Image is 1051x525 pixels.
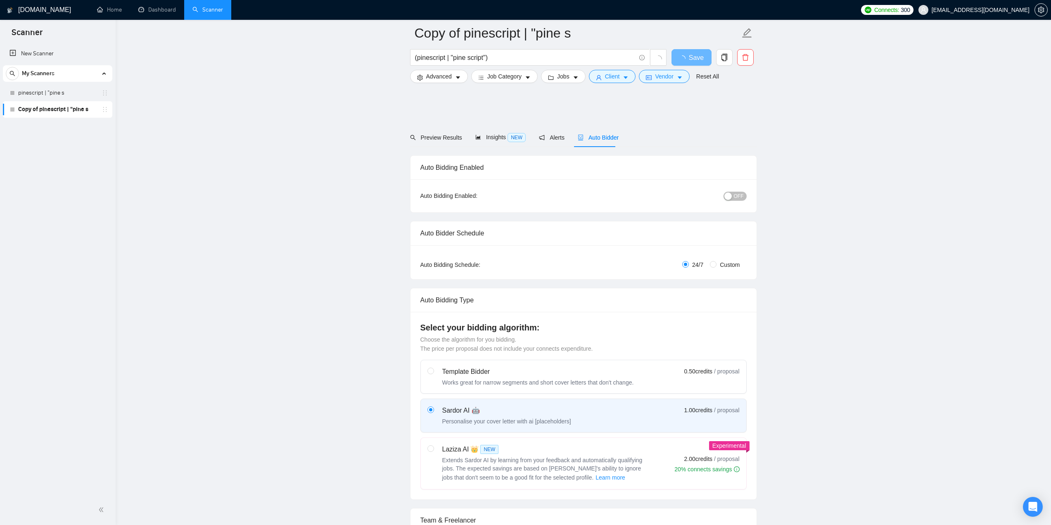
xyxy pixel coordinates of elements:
li: My Scanners [3,65,112,118]
div: Auto Bidding Schedule: [420,260,529,269]
span: info-circle [734,466,740,472]
span: Experimental [712,442,746,449]
a: Copy of pinescript | "pine s [18,101,97,118]
span: loading [655,55,662,63]
a: pinescript | "pine s [18,85,97,101]
button: search [6,67,19,80]
button: folderJobscaret-down [541,70,586,83]
span: Choose the algorithm for you bidding. The price per proposal does not include your connects expen... [420,336,593,352]
span: 0.50 credits [684,367,712,376]
span: area-chart [475,134,481,140]
button: delete [737,49,754,66]
div: Personalise your cover letter with ai [placeholders] [442,417,571,425]
div: 20% connects savings [674,465,739,473]
span: Insights [475,134,526,140]
button: Save [671,49,712,66]
span: Vendor [655,72,673,81]
span: holder [102,106,108,113]
span: 300 [901,5,910,14]
div: Auto Bidding Enabled: [420,191,529,200]
a: Reset All [696,72,719,81]
button: Laziza AI NEWExtends Sardor AI by learning from your feedback and automatically qualifying jobs. ... [595,473,626,482]
div: Sardor AI 🤖 [442,406,571,416]
span: NEW [480,445,498,454]
span: delete [738,54,753,61]
span: loading [679,55,689,62]
span: holder [102,90,108,96]
button: copy [716,49,733,66]
div: Works great for narrow segments and short cover letters that don't change. [442,378,634,387]
div: Auto Bidder Schedule [420,221,747,245]
img: upwork-logo.png [865,7,871,13]
span: / proposal [714,406,739,414]
div: Laziza AI [442,444,649,454]
span: / proposal [714,455,739,463]
span: Advanced [426,72,452,81]
span: 24/7 [689,260,707,269]
span: Preview Results [410,134,462,141]
span: / proposal [714,367,739,375]
span: folder [548,74,554,81]
button: barsJob Categorycaret-down [471,70,538,83]
span: info-circle [639,55,645,60]
span: 1.00 credits [684,406,712,415]
span: 👑 [470,444,479,454]
span: Scanner [5,26,49,44]
span: search [410,135,416,140]
div: Template Bidder [442,367,634,377]
h4: Select your bidding algorithm: [420,322,747,333]
span: double-left [98,506,107,514]
span: user [921,7,926,13]
span: Custom [716,260,743,269]
a: setting [1034,7,1048,13]
button: settingAdvancedcaret-down [410,70,468,83]
div: Auto Bidding Enabled [420,156,747,179]
span: Connects: [874,5,899,14]
span: notification [539,135,545,140]
a: New Scanner [9,45,106,62]
span: Save [689,52,704,63]
span: caret-down [623,74,629,81]
span: Extends Sardor AI by learning from your feedback and automatically qualifying jobs. The expected ... [442,457,643,481]
span: caret-down [455,74,461,81]
span: setting [417,74,423,81]
input: Scanner name... [415,23,740,43]
span: Job Category [487,72,522,81]
div: Open Intercom Messenger [1023,497,1043,517]
span: copy [716,54,732,61]
button: userClientcaret-down [589,70,636,83]
span: robot [578,135,584,140]
li: New Scanner [3,45,112,62]
span: My Scanners [22,65,55,82]
a: searchScanner [192,6,223,13]
span: caret-down [525,74,531,81]
span: Client [605,72,620,81]
span: Jobs [557,72,569,81]
span: caret-down [573,74,579,81]
div: Auto Bidding Type [420,288,747,312]
span: idcard [646,74,652,81]
button: setting [1034,3,1048,17]
span: caret-down [677,74,683,81]
img: logo [7,4,13,17]
span: Learn more [595,473,625,482]
span: edit [742,28,752,38]
span: OFF [734,192,744,201]
input: Search Freelance Jobs... [415,52,636,63]
span: 2.00 credits [684,454,712,463]
a: dashboardDashboard [138,6,176,13]
span: search [6,71,19,76]
span: user [596,74,602,81]
span: Alerts [539,134,565,141]
a: homeHome [97,6,122,13]
span: Auto Bidder [578,134,619,141]
button: idcardVendorcaret-down [639,70,689,83]
span: bars [478,74,484,81]
span: NEW [508,133,526,142]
